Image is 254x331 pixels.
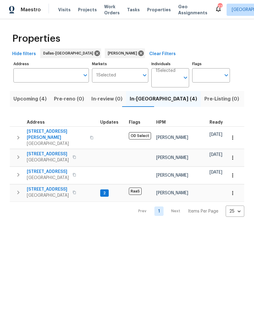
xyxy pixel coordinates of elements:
span: [PERSON_NAME] [156,173,188,178]
span: Pre-reno (0) [54,95,84,103]
span: 1 Selected [96,73,116,78]
span: [DATE] [210,153,222,157]
span: [PERSON_NAME] [156,156,188,160]
label: Address [13,62,89,66]
div: Earliest renovation start date (first business day after COE or Checkout) [210,120,228,125]
span: [GEOGRAPHIC_DATA] [27,141,86,147]
button: Open [140,71,149,79]
a: Goto page 1 [154,206,164,216]
span: RaaS [129,188,142,195]
span: [DATE] [210,132,222,137]
div: 37 [218,4,222,10]
span: Updates [100,120,118,125]
button: Open [181,73,190,82]
span: Geo Assignments [178,4,207,16]
p: Items Per Page [188,208,218,214]
button: Hide filters [10,48,38,60]
span: [GEOGRAPHIC_DATA] [27,157,69,163]
span: Tasks [127,8,140,12]
span: 1 Selected [156,68,175,73]
label: Markets [92,62,149,66]
span: [PERSON_NAME] [156,191,188,195]
span: Visits [58,7,71,13]
span: Work Orders [104,4,120,16]
button: Open [222,71,231,79]
span: Flags [129,120,140,125]
span: [STREET_ADDRESS][PERSON_NAME] [27,129,86,141]
span: Pre-Listing (0) [204,95,239,103]
nav: Pagination Navigation [132,206,244,217]
span: In-[GEOGRAPHIC_DATA] (4) [130,95,197,103]
span: Upcoming (4) [13,95,47,103]
span: [STREET_ADDRESS] [27,151,69,157]
div: [PERSON_NAME] [105,48,145,58]
span: [PERSON_NAME] [156,136,188,140]
span: Projects [78,7,97,13]
button: Open [81,71,90,79]
span: Clear Filters [149,50,176,58]
span: [STREET_ADDRESS] [27,186,69,192]
span: OD Select [129,132,151,139]
label: Individuals [151,62,189,66]
span: [GEOGRAPHIC_DATA] [27,192,69,199]
label: Flags [192,62,230,66]
span: Ready [210,120,223,125]
span: In-review (0) [91,95,122,103]
div: Dallas-[GEOGRAPHIC_DATA] [40,48,101,58]
span: Properties [12,36,60,42]
span: Maestro [21,7,41,13]
span: [DATE] [210,170,222,174]
button: Clear Filters [147,48,178,60]
span: Dallas-[GEOGRAPHIC_DATA] [43,50,96,56]
span: 2 [101,191,108,196]
span: [GEOGRAPHIC_DATA] [27,175,69,181]
span: Hide filters [12,50,36,58]
span: Address [27,120,45,125]
span: Properties [147,7,171,13]
span: [STREET_ADDRESS] [27,169,69,175]
span: [PERSON_NAME] [108,50,139,56]
span: HPM [156,120,166,125]
div: 25 [226,203,244,219]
